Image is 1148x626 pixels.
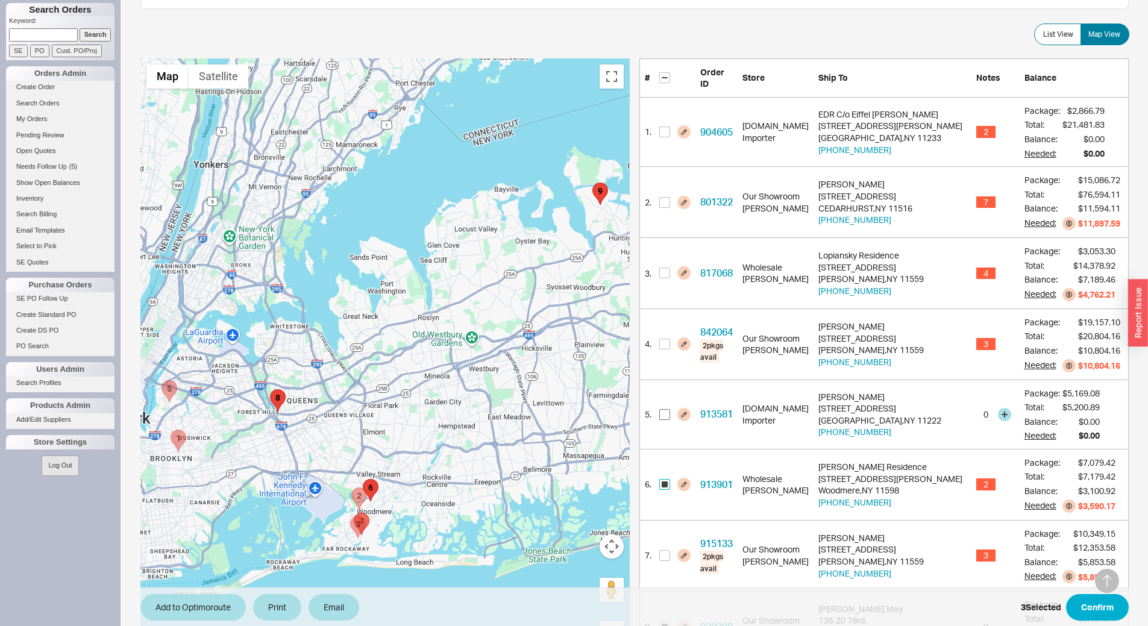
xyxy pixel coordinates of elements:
div: $0.00 [1084,148,1105,160]
div: $11,897.59 [1078,218,1120,230]
div: # [640,59,654,98]
div: $3,053.30 [1078,245,1115,257]
span: 7 [976,196,996,208]
div: Our Showroom [742,543,809,556]
div: Balance: [1024,416,1060,428]
div: $14,378.92 [1073,260,1115,272]
span: Map View [1088,30,1120,39]
div: Lopiansky Residence [818,249,924,261]
div: $7,079.42 [1078,457,1115,469]
a: Email Templates [6,224,114,237]
div: [STREET_ADDRESS] CEDARHURST , NY 11516 [818,178,912,225]
a: Select to Pick [6,240,114,252]
div: Package: [1024,528,1060,540]
div: $10,349.15 [1073,528,1115,540]
a: 801322 [700,196,733,208]
button: [PHONE_NUMBER] [818,214,891,226]
div: Importer [742,415,809,427]
span: List View [1043,30,1073,39]
a: 904605 [700,126,733,138]
div: Store Settings [6,435,114,449]
div: $0.00 [1084,133,1105,145]
a: 915133 [700,537,733,549]
div: [PERSON_NAME] [818,391,941,403]
a: Pending Review [6,129,114,142]
a: SE PO Follow Up [6,292,114,305]
a: Needs Follow Up(5) [6,160,114,173]
button: [PHONE_NUMBER] [818,356,891,368]
div: 3 Selected [1021,601,1061,613]
div: Balance: [1024,133,1060,145]
div: Needed: [1024,217,1060,230]
a: Create Order [6,81,114,93]
a: Create DS PO [6,324,114,337]
div: $21,481.83 [1062,119,1105,131]
a: SE Quotes [6,256,114,269]
div: 4 . [640,309,654,380]
input: Cust. PO/Proj [52,45,102,57]
button: [PHONE_NUMBER] [818,496,891,509]
div: Needed: [1024,570,1060,583]
span: Confirm [1081,600,1114,615]
a: 842064 [700,326,733,338]
span: Email [324,600,344,615]
div: $7,179.42 [1078,471,1115,483]
div: Our Showroom [742,333,809,345]
a: Add/Edit Suppliers [6,413,114,426]
a: PO Search [6,340,114,352]
div: Total: [1024,401,1060,413]
div: Balance: [1024,485,1060,497]
div: $0.00 [1079,416,1100,428]
span: 2 pkgs avail [700,340,723,363]
div: Total: [1024,189,1060,201]
div: Users Admin [6,362,114,377]
div: Balance: [1024,202,1060,214]
div: Total: [1024,330,1060,342]
div: Balance: [1024,274,1060,286]
a: My Orders [6,113,114,125]
button: Print [253,594,301,621]
div: Needed: [1024,499,1060,513]
input: SE [9,45,28,57]
div: $10,804.16 [1078,345,1120,357]
div: Needed: [1024,148,1060,160]
button: Add to Optimoroute [140,594,246,621]
button: [PHONE_NUMBER] [818,426,891,438]
button: Log Out [42,455,78,475]
div: [STREET_ADDRESS] [GEOGRAPHIC_DATA] , NY 11222 [818,391,941,438]
div: Needed: [1024,430,1060,442]
div: [STREET_ADDRESS][PERSON_NAME] [GEOGRAPHIC_DATA] , NY 11233 [818,108,962,155]
div: Balance [1020,59,1128,98]
div: Our Showroom [742,190,809,202]
button: [PHONE_NUMBER] [818,285,891,297]
div: [PERSON_NAME] [742,484,809,496]
div: Total: [1024,542,1060,554]
div: 3 . [640,238,654,309]
button: Drag Pegman onto the map to open Street View [600,578,624,602]
div: 915133 - 8 Dogwood Lane [354,513,369,535]
div: $76,594.11 [1078,189,1120,201]
div: [PERSON_NAME] [742,344,809,356]
span: Add to Optimoroute [155,600,231,615]
div: 1 . [640,98,654,167]
a: Search Orders [6,97,114,110]
button: Map camera controls [600,534,624,559]
button: [PHONE_NUMBER] [818,144,891,156]
a: 913901 [700,478,733,490]
div: Notes [971,59,1020,98]
input: Search [80,28,111,41]
span: ( 5 ) [69,163,77,170]
span: 2 [976,478,996,490]
div: $19,157.10 [1078,316,1120,328]
div: Total: [1024,260,1060,272]
input: PO [30,45,49,57]
div: $20,804.16 [1078,330,1120,342]
a: Show Open Balances [6,177,114,189]
p: Keyword: [9,16,114,28]
div: Orders Admin [6,66,114,81]
a: Open Quotes [6,145,114,157]
div: Package: [1024,457,1060,469]
span: 2 pkgs avail [700,551,723,574]
div: $3,100.92 [1078,485,1115,497]
div: [DOMAIN_NAME] [742,120,809,132]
